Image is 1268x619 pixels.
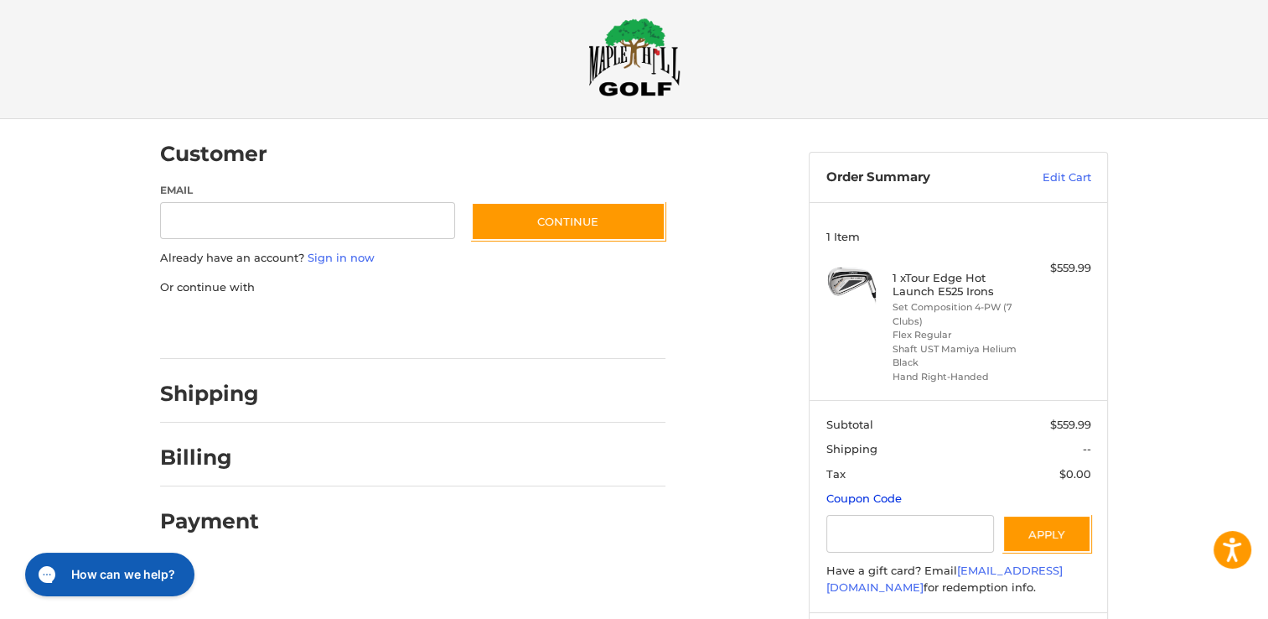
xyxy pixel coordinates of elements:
li: Shaft UST Mamiya Helium Black [893,342,1021,370]
a: [EMAIL_ADDRESS][DOMAIN_NAME] [826,564,1063,594]
a: Edit Cart [1007,169,1091,186]
span: Subtotal [826,418,873,431]
h4: 1 x Tour Edge Hot Launch E525 Irons [893,271,1021,299]
span: $0.00 [1059,467,1091,481]
h3: 1 Item [826,230,1091,243]
input: Gift Certificate or Coupon Code [826,515,995,553]
span: Shipping [826,442,877,455]
a: Sign in now [308,251,375,264]
li: Hand Right-Handed [893,370,1021,384]
li: Set Composition 4-PW (7 Clubs) [893,300,1021,328]
h2: Shipping [160,381,259,407]
p: Already have an account? [160,250,665,267]
label: Email [160,183,455,198]
a: Coupon Code [826,492,902,505]
span: -- [1083,442,1091,455]
button: Continue [471,202,665,241]
img: Maple Hill Golf [588,18,681,96]
iframe: PayPal-paypal [155,312,281,342]
p: Or continue with [160,279,665,296]
iframe: Gorgias live chat messenger [17,547,199,602]
iframe: PayPal-venmo [439,312,565,342]
h2: Payment [160,508,259,534]
div: $559.99 [1025,260,1091,277]
span: $559.99 [1050,418,1091,431]
li: Flex Regular [893,328,1021,342]
span: Tax [826,467,846,481]
button: Apply [1002,515,1091,553]
h2: Billing [160,445,258,471]
iframe: PayPal-paylater [297,312,422,342]
h2: Customer [160,141,267,167]
div: Have a gift card? Email for redemption info. [826,563,1091,596]
h3: Order Summary [826,169,1007,186]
